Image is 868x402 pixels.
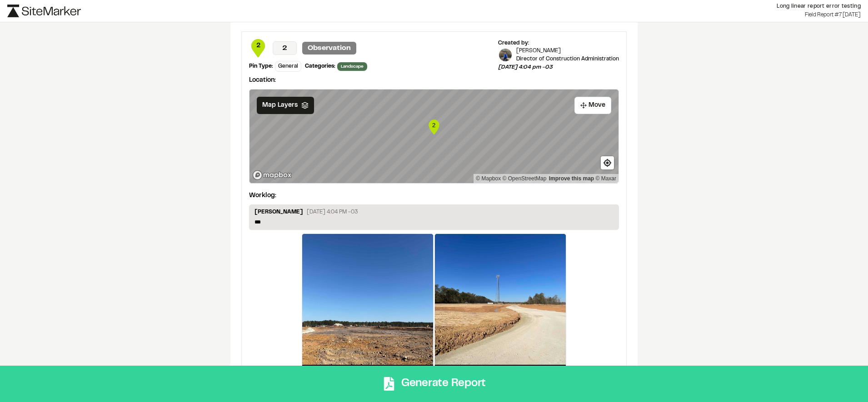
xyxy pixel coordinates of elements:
div: Pin Type: [249,62,273,70]
p: Long linear report error testing [88,2,861,10]
a: Mapbox logo [252,170,292,180]
p: Worklog: [249,191,276,201]
p: Observation [302,42,356,55]
p: [DATE] 4:04 pm -03 [498,63,619,71]
a: Map feedback [549,175,594,182]
div: Categories: [305,62,335,70]
p: [DATE] 4:04 PM -03 [307,208,358,216]
div: General [275,61,301,72]
div: Created by: [498,39,619,47]
div: [DATE] 3:32 pm -03 [302,365,433,375]
img: download [7,5,81,17]
text: 2 [432,122,435,129]
button: Move [574,97,611,114]
p: [PERSON_NAME] [516,47,619,55]
p: Location: [249,75,619,85]
p: [PERSON_NAME] [254,208,303,218]
span: Landscape [337,62,367,71]
a: Maxar [595,175,616,182]
p: 2 [273,41,297,55]
a: [DATE] 3:32 pm -03 [434,233,566,376]
span: 2 [249,41,267,51]
p: Field Report #7 [DATE] [88,10,861,20]
a: OpenStreetMap [503,175,547,182]
p: Director of Construction Administration [516,55,619,63]
div: [DATE] 3:32 pm -03 [435,365,566,375]
canvas: Map [249,89,619,183]
a: [DATE] 3:32 pm -03 [302,233,434,376]
span: Map Layers [262,100,298,110]
div: Map marker [427,118,441,136]
a: Mapbox [476,175,501,182]
button: Find my location [601,156,614,169]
